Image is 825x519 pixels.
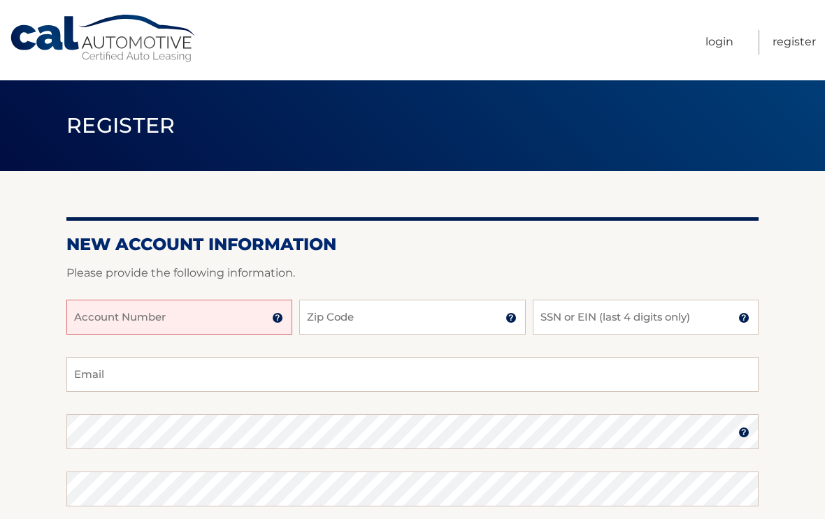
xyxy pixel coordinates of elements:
img: tooltip.svg [272,312,283,323]
img: tooltip.svg [738,312,749,323]
img: tooltip.svg [738,427,749,438]
a: Cal Automotive [9,14,198,64]
a: Login [705,30,733,54]
span: Register [66,112,175,138]
a: Register [773,30,816,54]
input: Email [66,357,759,392]
p: Please provide the following information. [66,263,759,283]
input: SSN or EIN (last 4 digits only) [533,300,759,335]
input: Account Number [66,300,292,335]
h2: New Account Information [66,234,759,255]
input: Zip Code [299,300,525,335]
img: tooltip.svg [505,312,517,323]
